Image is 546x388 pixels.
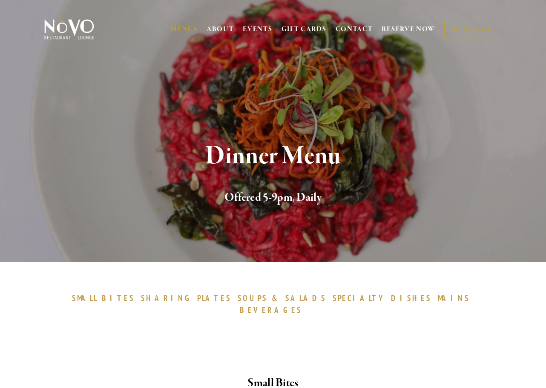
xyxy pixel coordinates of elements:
a: GIFT CARDS [282,21,327,38]
img: Novo Restaurant &amp; Lounge [43,19,96,40]
span: SOUPS [238,293,267,303]
a: MENUS [171,25,198,34]
span: & [272,293,281,303]
a: MAINS [438,293,474,303]
h1: Dinner Menu [57,142,490,170]
span: BITES [102,293,135,303]
span: SMALL [72,293,98,303]
span: SHARING [141,293,193,303]
h2: Offered 5-9pm, Daily [57,189,490,207]
span: PLATES [197,293,232,303]
a: SMALLBITES [72,293,139,303]
a: RESERVE NOW [382,21,435,38]
span: SPECIALTY [333,293,387,303]
a: CONTACT [336,21,373,38]
span: DISHES [391,293,431,303]
span: MAINS [438,293,470,303]
span: BEVERAGES [240,305,302,315]
a: ABOUT [207,25,234,34]
span: SALADS [285,293,326,303]
a: EVENTS [243,25,272,34]
a: BEVERAGES [240,305,306,315]
a: SOUPS&SALADS [238,293,330,303]
a: SPECIALTYDISHES [333,293,436,303]
a: ORDER NOW [444,21,500,38]
a: SHARINGPLATES [141,293,236,303]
